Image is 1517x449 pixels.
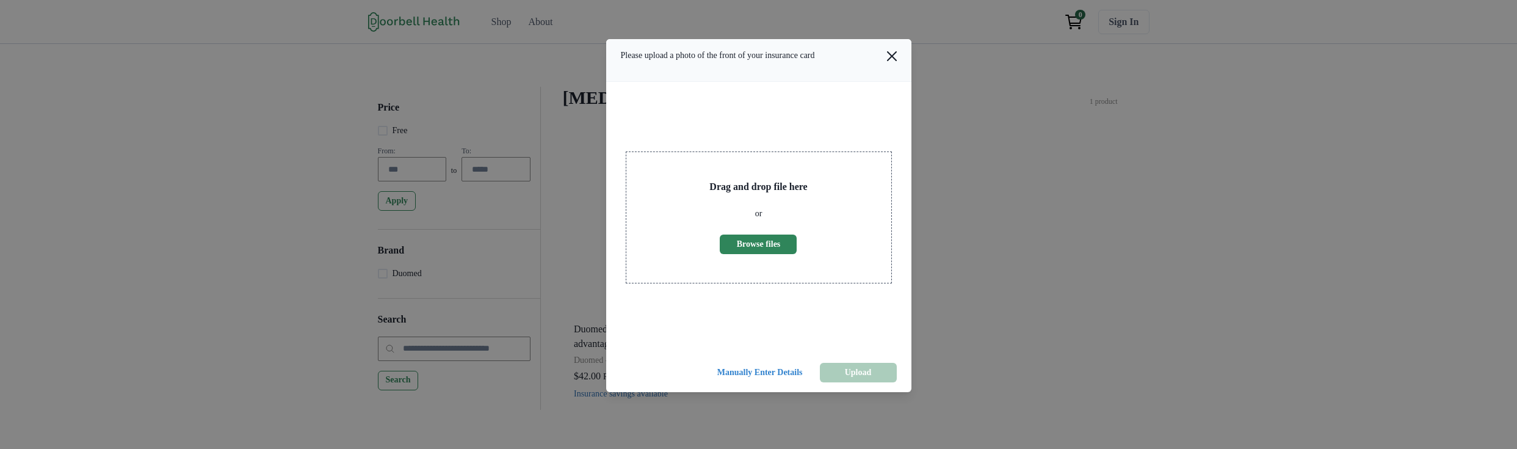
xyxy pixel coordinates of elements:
p: or [755,207,762,220]
button: Upload [820,363,897,382]
button: Close [880,44,904,68]
button: Browse files [720,235,797,254]
header: Please upload a photo of the front of your insurance card [606,39,911,82]
button: Manually Enter Details [708,363,813,382]
h2: Drag and drop file here [709,181,807,192]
